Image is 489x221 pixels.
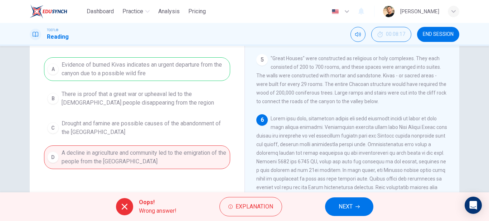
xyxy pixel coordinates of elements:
span: Analysis [158,7,180,16]
button: END SESSION [417,27,459,42]
div: 6 [256,114,268,126]
img: en [331,9,340,14]
span: Oops! [139,198,176,207]
button: Analysis [155,5,183,18]
div: Hide [371,27,411,42]
span: NEXT [339,202,353,212]
h1: Reading [47,33,69,41]
span: Wrong answer! [139,207,176,215]
img: EduSynch logo [30,4,67,19]
span: 00:08:17 [386,32,405,37]
span: TOEFL® [47,28,58,33]
div: [PERSON_NAME] [400,7,439,16]
div: Mute [350,27,365,42]
button: NEXT [325,197,373,216]
button: 00:08:17 [371,27,411,42]
span: Dashboard [87,7,114,16]
a: EduSynch logo [30,4,84,19]
img: Profile picture [383,6,394,17]
span: END SESSION [423,32,454,37]
button: Explanation [219,197,282,216]
span: "Great Houses" were constructed as religious or holy complexes. They each consisted of 200 to 700... [256,56,446,104]
button: Dashboard [84,5,117,18]
span: Pricing [188,7,206,16]
span: Explanation [236,202,273,212]
span: Practice [122,7,143,16]
div: Open Intercom Messenger [465,197,482,214]
button: Practice [120,5,152,18]
button: Pricing [185,5,209,18]
div: 5 [256,54,268,66]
